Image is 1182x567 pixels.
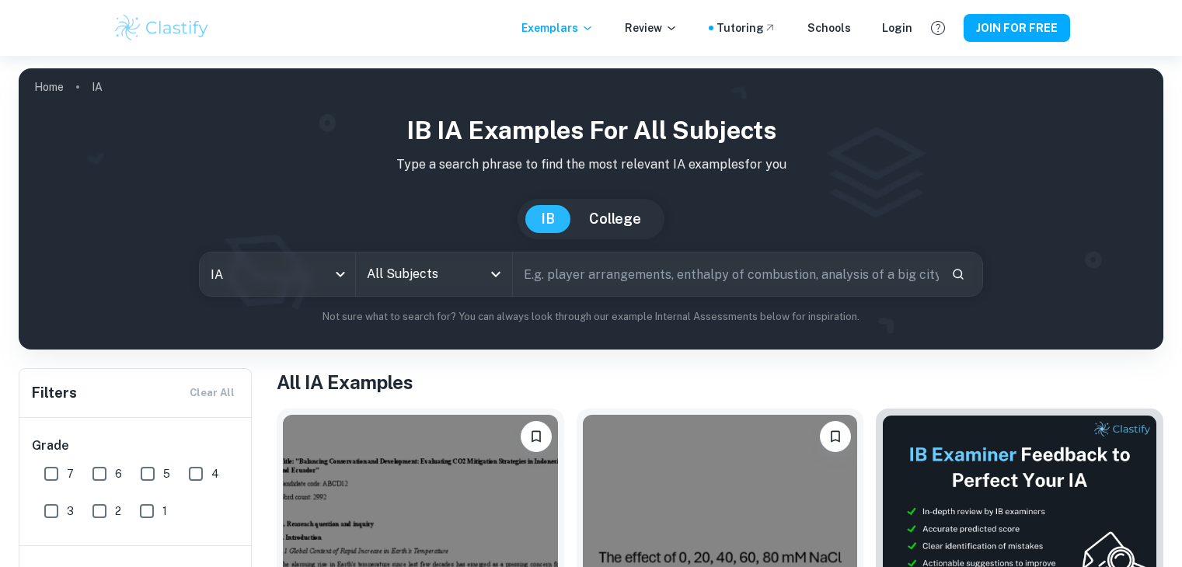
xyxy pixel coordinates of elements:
[113,12,211,43] img: Clastify logo
[67,465,74,482] span: 7
[31,309,1151,325] p: Not sure what to search for? You can always look through our example Internal Assessments below f...
[163,465,170,482] span: 5
[807,19,851,37] a: Schools
[964,14,1070,42] button: JOIN FOR FREE
[200,252,355,296] div: IA
[32,382,77,404] h6: Filters
[521,421,552,452] button: Please log in to bookmark exemplars
[925,15,951,41] button: Help and Feedback
[92,78,103,96] p: IA
[277,368,1163,396] h1: All IA Examples
[717,19,776,37] a: Tutoring
[485,263,507,285] button: Open
[525,205,570,233] button: IB
[625,19,678,37] p: Review
[521,19,594,37] p: Exemplars
[574,205,657,233] button: College
[19,68,1163,350] img: profile cover
[67,503,74,520] span: 3
[945,261,971,287] button: Search
[882,19,912,37] a: Login
[34,76,64,98] a: Home
[513,252,939,296] input: E.g. player arrangements, enthalpy of combustion, analysis of a big city...
[115,465,122,482] span: 6
[31,155,1151,174] p: Type a search phrase to find the most relevant IA examples for you
[211,465,219,482] span: 4
[32,437,240,455] h6: Grade
[162,503,167,520] span: 1
[31,112,1151,149] h1: IB IA examples for all subjects
[115,503,121,520] span: 2
[820,421,851,452] button: Please log in to bookmark exemplars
